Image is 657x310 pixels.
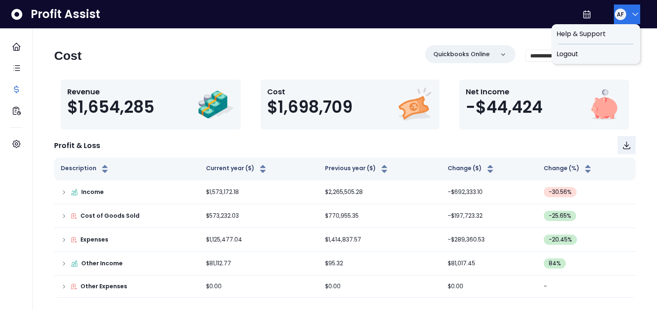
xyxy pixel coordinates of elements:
span: -20.45 % [549,235,572,244]
button: Change ($) [448,164,495,174]
h2: Cost [54,48,82,63]
button: Change (%) [544,164,593,174]
span: -30.56 % [549,188,572,196]
p: Expenses [80,235,108,244]
span: AF [617,10,624,18]
td: $95.32 [318,252,441,276]
td: -$197,723.32 [441,204,537,228]
img: Net Income [586,86,623,123]
span: Logout [556,49,635,59]
span: Profit Assist [31,7,100,22]
p: Cost of Goods Sold [80,212,140,220]
span: -$44,424 [466,97,543,117]
td: $81,112.77 [199,252,318,276]
p: Income [81,188,104,196]
button: Description [61,164,110,174]
td: $0.00 [441,276,537,298]
td: $0.00 [199,276,318,298]
td: $81,017.45 [441,252,537,276]
td: $573,232.03 [199,204,318,228]
td: $1,414,837.57 [318,228,441,252]
td: $1,573,172.18 [199,180,318,204]
p: Revenue [67,86,154,97]
td: - [537,276,636,298]
span: -25.65 % [549,212,571,220]
img: Cost [396,86,433,123]
p: Cost [267,86,353,97]
td: -$289,360.53 [441,228,537,252]
span: $1,654,285 [67,97,154,117]
p: Profit & Loss [54,140,100,151]
span: $1,698,709 [267,97,353,117]
img: Revenue [197,86,234,123]
td: $770,955.35 [318,204,441,228]
p: Other Expenses [80,282,127,291]
td: -$692,333.10 [441,180,537,204]
span: Help & Support [556,29,635,39]
span: 84 % [549,259,561,268]
td: $0.00 [318,276,441,298]
button: Current year ($) [206,164,268,174]
p: Net Income [466,86,543,97]
p: Other Income [81,259,123,268]
td: $2,265,505.28 [318,180,441,204]
p: Quickbooks Online [433,50,490,59]
button: Download [618,136,636,154]
td: $1,125,477.04 [199,228,318,252]
button: Previous year ($) [325,164,389,174]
